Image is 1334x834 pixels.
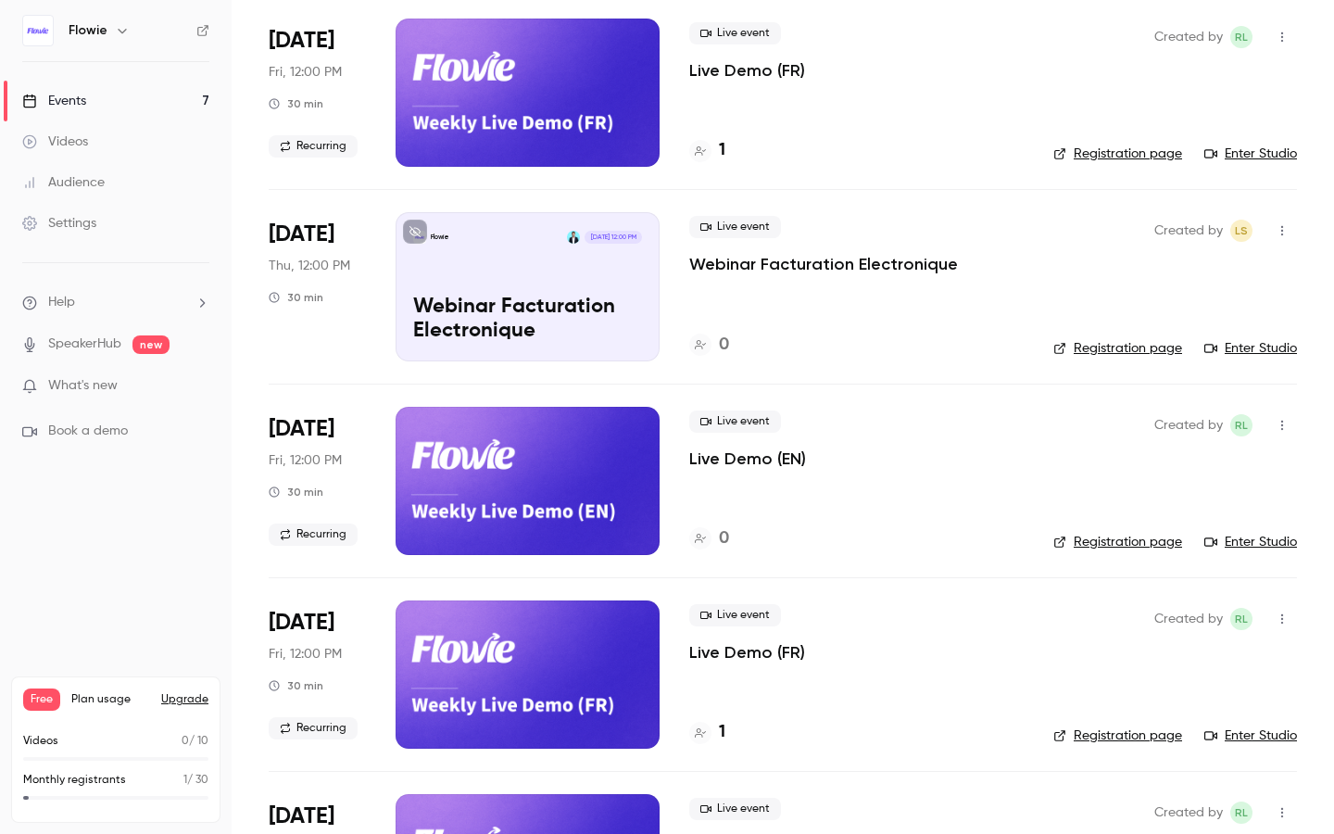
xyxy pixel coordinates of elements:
[269,220,334,249] span: [DATE]
[1235,220,1248,242] span: LS
[689,216,781,238] span: Live event
[1154,608,1223,630] span: Created by
[48,293,75,312] span: Help
[269,290,323,305] div: 30 min
[689,138,725,163] a: 1
[1230,26,1252,48] span: Rémi Legorrec
[1235,414,1248,436] span: RL
[689,59,805,82] a: Live Demo (FR)
[161,692,208,707] button: Upgrade
[1204,145,1297,163] a: Enter Studio
[567,231,580,244] img: Rémi Legorrec
[1230,608,1252,630] span: Rémi Legorrec
[1235,802,1248,824] span: RL
[1204,727,1297,745] a: Enter Studio
[269,135,358,158] span: Recurring
[719,526,729,551] h4: 0
[132,335,170,354] span: new
[182,733,208,750] p: / 10
[1235,608,1248,630] span: RL
[23,689,60,711] span: Free
[1154,802,1223,824] span: Created by
[689,448,806,470] a: Live Demo (EN)
[269,645,342,663] span: Fri, 12:00 PM
[23,772,126,789] p: Monthly registrants
[269,600,366,749] div: Oct 10 Fri, 12:00 PM (Europe/Paris)
[413,296,642,344] p: Webinar Facturation Electronique
[48,376,118,396] span: What's new
[22,214,96,233] div: Settings
[1204,533,1297,551] a: Enter Studio
[22,293,209,312] li: help-dropdown-opener
[48,335,121,354] a: SpeakerHub
[269,524,358,546] span: Recurring
[689,333,729,358] a: 0
[269,451,342,470] span: Fri, 12:00 PM
[269,717,358,739] span: Recurring
[1230,802,1252,824] span: Rémi Legorrec
[69,21,107,40] h6: Flowie
[1204,339,1297,358] a: Enter Studio
[22,133,88,151] div: Videos
[183,772,208,789] p: / 30
[71,692,150,707] span: Plan usage
[1230,220,1252,242] span: Louis Schieber
[689,411,781,433] span: Live event
[585,231,641,244] span: [DATE] 12:00 PM
[396,212,660,360] a: Webinar Facturation ElectroniqueFlowieRémi Legorrec[DATE] 12:00 PMWebinar Facturation Electronique
[1235,26,1248,48] span: RL
[269,96,323,111] div: 30 min
[269,26,334,56] span: [DATE]
[1053,339,1182,358] a: Registration page
[183,775,187,786] span: 1
[689,641,805,663] a: Live Demo (FR)
[689,604,781,626] span: Live event
[269,407,366,555] div: Oct 3 Fri, 12:00 PM (Europe/Paris)
[431,233,449,242] p: Flowie
[1154,414,1223,436] span: Created by
[22,92,86,110] div: Events
[269,257,350,275] span: Thu, 12:00 PM
[269,485,323,499] div: 30 min
[48,422,128,441] span: Book a demo
[269,678,323,693] div: 30 min
[1154,26,1223,48] span: Created by
[22,173,105,192] div: Audience
[719,720,725,745] h4: 1
[689,253,958,275] a: Webinar Facturation Electronique
[689,720,725,745] a: 1
[1053,145,1182,163] a: Registration page
[182,736,189,747] span: 0
[719,138,725,163] h4: 1
[23,16,53,45] img: Flowie
[689,526,729,551] a: 0
[269,608,334,638] span: [DATE]
[269,63,342,82] span: Fri, 12:00 PM
[269,802,334,831] span: [DATE]
[269,212,366,360] div: Oct 2 Thu, 12:00 PM (Europe/Paris)
[23,733,58,750] p: Videos
[1230,414,1252,436] span: Rémi Legorrec
[269,414,334,444] span: [DATE]
[689,22,781,44] span: Live event
[719,333,729,358] h4: 0
[689,798,781,820] span: Live event
[1053,727,1182,745] a: Registration page
[1053,533,1182,551] a: Registration page
[269,19,366,167] div: Sep 26 Fri, 12:00 PM (Europe/Paris)
[1154,220,1223,242] span: Created by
